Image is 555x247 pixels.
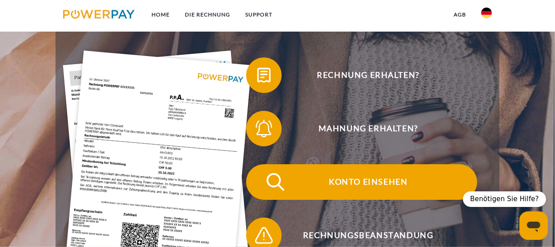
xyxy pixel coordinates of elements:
button: Mahnung erhalten? [246,111,477,146]
button: Rechnung erhalten? [246,57,477,93]
iframe: Schaltfläche zum Öffnen des Messaging-Fensters; Konversation läuft [519,211,548,240]
a: SUPPORT [238,7,280,23]
a: DIE RECHNUNG [177,7,238,23]
div: Benötigen Sie Hilfe? [463,191,546,207]
span: Konto einsehen [260,164,477,200]
img: qb_warning.svg [253,224,275,247]
a: Home [144,7,177,23]
span: Rechnung erhalten? [260,57,477,93]
img: qb_search.svg [264,171,287,193]
img: qb_bill.svg [253,64,275,86]
button: Konto einsehen [246,164,477,200]
img: de [481,8,492,18]
img: logo-powerpay.svg [63,10,135,19]
span: Mahnung erhalten? [260,111,477,146]
a: agb [446,7,474,23]
img: qb_bell.svg [253,117,275,140]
